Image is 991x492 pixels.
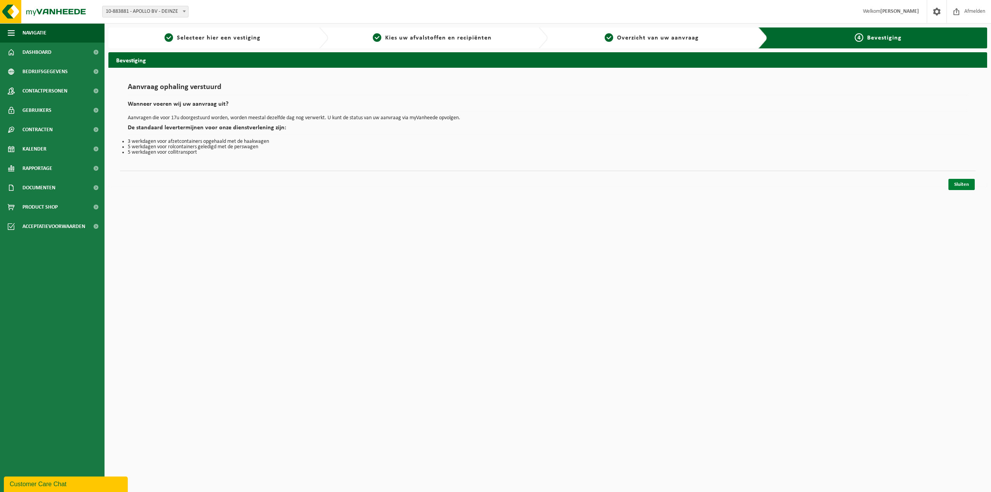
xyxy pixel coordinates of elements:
span: 10-883881 - APOLLO BV - DEINZE [102,6,189,17]
span: Acceptatievoorwaarden [22,217,85,236]
h2: Wanneer voeren wij uw aanvraag uit? [128,101,968,111]
a: 2Kies uw afvalstoffen en recipiënten [332,33,533,43]
span: Kies uw afvalstoffen en recipiënten [385,35,492,41]
span: Documenten [22,178,55,197]
span: Bedrijfsgegevens [22,62,68,81]
span: Overzicht van uw aanvraag [617,35,699,41]
span: 3 [605,33,613,42]
li: 3 werkdagen voor afzetcontainers opgehaald met de haakwagen [128,139,968,144]
iframe: chat widget [4,475,129,492]
h2: Bevestiging [108,52,987,67]
span: Bevestiging [867,35,902,41]
span: Rapportage [22,159,52,178]
strong: [PERSON_NAME] [880,9,919,14]
a: 3Overzicht van uw aanvraag [552,33,752,43]
span: Selecteer hier een vestiging [177,35,261,41]
span: Contactpersonen [22,81,67,101]
a: Sluiten [948,179,975,190]
span: Dashboard [22,43,51,62]
h2: De standaard levertermijnen voor onze dienstverlening zijn: [128,125,968,135]
li: 5 werkdagen voor collitransport [128,150,968,155]
span: Navigatie [22,23,46,43]
a: 1Selecteer hier een vestiging [112,33,313,43]
li: 5 werkdagen voor rolcontainers geledigd met de perswagen [128,144,968,150]
p: Aanvragen die voor 17u doorgestuurd worden, worden meestal dezelfde dag nog verwerkt. U kunt de s... [128,115,968,121]
span: Product Shop [22,197,58,217]
span: 10-883881 - APOLLO BV - DEINZE [103,6,188,17]
span: 4 [855,33,863,42]
span: 1 [165,33,173,42]
span: Contracten [22,120,53,139]
span: Gebruikers [22,101,51,120]
span: Kalender [22,139,46,159]
span: 2 [373,33,381,42]
h1: Aanvraag ophaling verstuurd [128,83,968,95]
